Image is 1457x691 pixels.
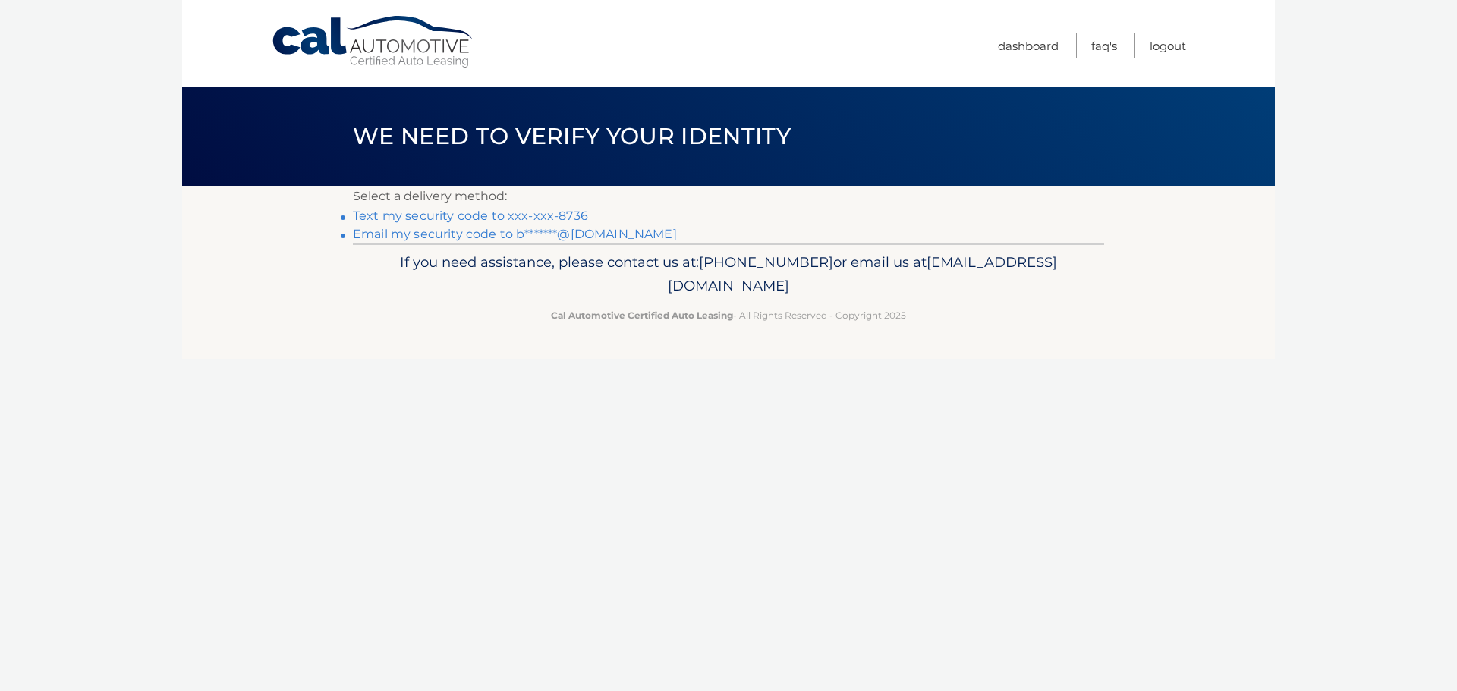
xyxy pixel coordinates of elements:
a: Email my security code to b*******@[DOMAIN_NAME] [353,227,677,241]
a: Text my security code to xxx-xxx-8736 [353,209,588,223]
a: Logout [1150,33,1186,58]
a: FAQ's [1091,33,1117,58]
a: Cal Automotive [271,15,476,69]
p: Select a delivery method: [353,186,1104,207]
span: We need to verify your identity [353,122,791,150]
a: Dashboard [998,33,1059,58]
span: [PHONE_NUMBER] [699,253,833,271]
p: - All Rights Reserved - Copyright 2025 [363,307,1094,323]
strong: Cal Automotive Certified Auto Leasing [551,309,733,321]
p: If you need assistance, please contact us at: or email us at [363,250,1094,299]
